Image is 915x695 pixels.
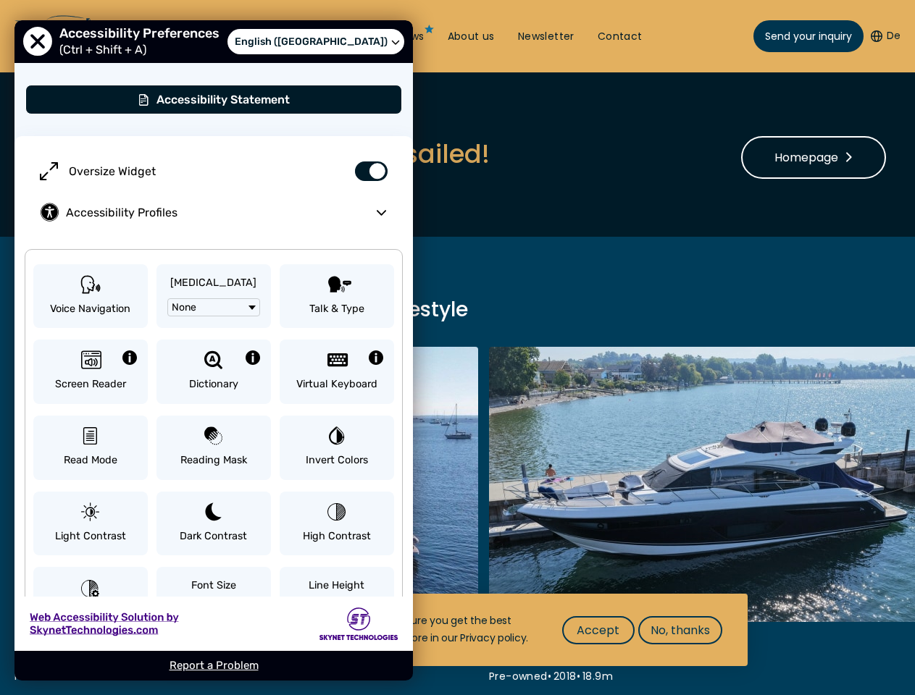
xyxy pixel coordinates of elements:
[170,659,259,672] a: Report a Problem - opens in new tab
[59,43,154,56] span: (Ctrl + Shift + A)
[280,340,394,404] button: Virtual Keyboard
[66,206,365,219] span: Accessibility Profiles
[33,264,148,329] button: Voice Navigation
[156,340,271,404] button: Dictionary
[765,29,852,44] span: Send your inquiry
[33,492,148,556] button: Light Contrast
[170,275,256,291] span: [MEDICAL_DATA]
[33,340,148,404] button: Screen Reader
[14,20,413,681] div: User Preferences
[651,621,710,639] span: No, thanks
[362,30,425,44] a: Yacht News
[562,616,635,644] button: Accept
[156,416,271,480] button: Reading Mask
[156,492,271,556] button: Dark Contrast
[33,567,148,633] button: Smart Contrast
[309,578,364,594] span: Line Height
[518,30,575,44] a: Newsletter
[14,597,413,651] a: Skynet - opens in new tab
[774,148,853,167] span: Homepage
[460,631,526,645] a: Privacy policy
[638,616,722,644] button: No, thanks
[59,25,227,41] span: Accessibility Preferences
[753,20,864,52] a: Send your inquiry
[69,164,156,178] span: Oversize Widget
[156,93,290,106] span: Accessibility Statement
[29,610,179,637] img: Web Accessibility Solution by Skynet Technologies
[227,29,404,55] a: Select Language
[23,28,52,56] button: Close Accessibility Preferences Menu
[167,298,260,316] button: None
[741,136,886,179] a: Homepage
[235,34,388,49] span: English ([GEOGRAPHIC_DATA])
[280,492,394,556] button: High Contrast
[319,607,398,640] img: Skynet
[33,416,148,480] button: Read Mode
[280,416,394,480] button: Invert Colors
[577,621,619,639] span: Accept
[280,264,394,329] button: Talk & Type
[29,192,398,233] button: Accessibility Profiles
[191,578,236,594] span: Font Size
[448,30,495,44] a: About us
[25,85,402,114] button: Accessibility Statement
[871,29,901,43] button: De
[598,30,643,44] a: Contact
[172,301,196,313] span: None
